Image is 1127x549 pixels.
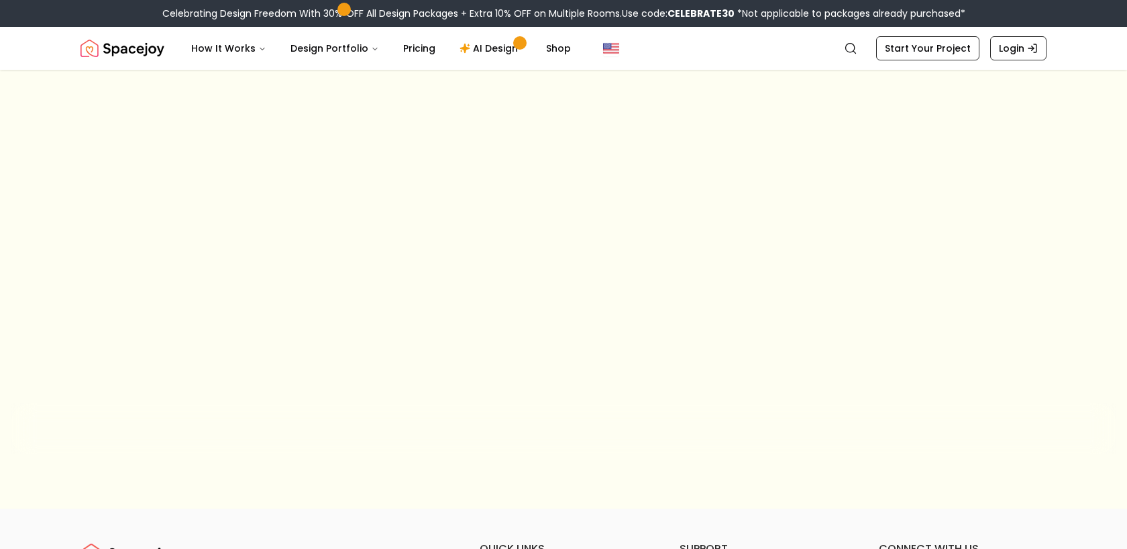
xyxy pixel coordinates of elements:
[990,36,1046,60] a: Login
[449,35,533,62] a: AI Design
[180,35,582,62] nav: Main
[603,40,619,56] img: United States
[876,36,979,60] a: Start Your Project
[622,7,735,20] span: Use code:
[280,35,390,62] button: Design Portfolio
[392,35,446,62] a: Pricing
[667,7,735,20] b: CELEBRATE30
[180,35,277,62] button: How It Works
[80,35,164,62] img: Spacejoy Logo
[80,35,164,62] a: Spacejoy
[535,35,582,62] a: Shop
[162,7,965,20] div: Celebrating Design Freedom With 30% OFF All Design Packages + Extra 10% OFF on Multiple Rooms.
[735,7,965,20] span: *Not applicable to packages already purchased*
[80,27,1046,70] nav: Global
